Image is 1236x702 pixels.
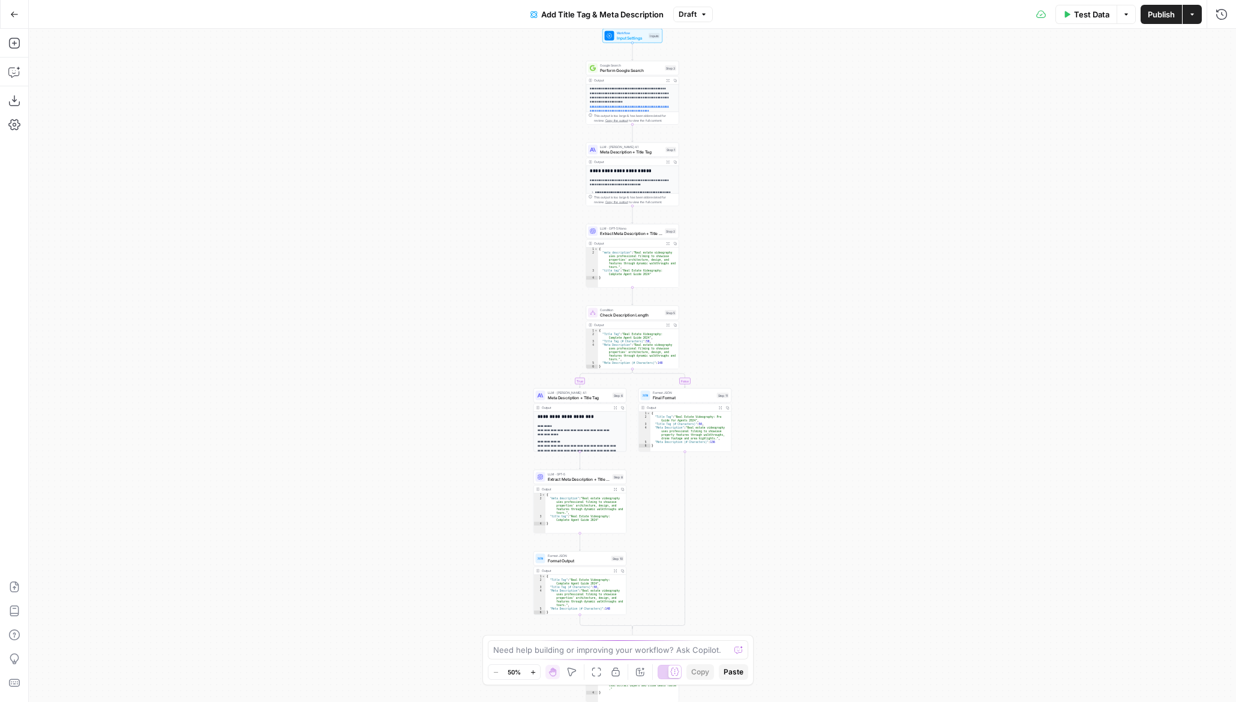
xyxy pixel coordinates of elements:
span: 50% [508,667,521,677]
g: Edge from step_1 to step_2 [632,206,634,224]
div: 2 [534,579,546,586]
div: Inputs [649,33,660,38]
div: 2 [586,333,598,340]
div: This output is too large & has been abbreviated for review. to view the full content. [594,195,676,204]
div: 4 [534,522,546,526]
div: 3 [534,515,546,522]
div: 3 [586,340,598,344]
span: Input Settings [617,35,647,41]
span: Meta Description + Title Tag [600,149,663,155]
g: Edge from step_11 to step_5-conditional-end [632,452,685,629]
g: Edge from step_10 to step_5-conditional-end [580,615,633,629]
div: 4 [586,344,598,361]
div: Step 11 [717,393,729,398]
div: 1 [534,493,546,497]
div: Step 8 [613,474,624,480]
button: Copy [686,664,714,680]
div: 2 [534,497,546,515]
div: 1 [534,575,546,579]
span: Add Title Tag & Meta Description [541,8,664,20]
div: LLM · GPT-5 NanoExtract Meta Description + Title TagStep 2Output{ "meta_description":"Real estate... [586,224,679,288]
div: Format JSONFinal FormatStep 11Output{ "Title Tag":"Real Estate Videography: Pro Guide for Agents ... [638,388,731,452]
span: Copy the output [605,119,628,122]
span: Final Format [653,394,715,400]
g: Edge from step_3 to step_1 [632,125,634,142]
div: 3 [534,586,546,589]
div: 4 [586,691,598,695]
span: Meta Description + Title Tag [548,394,610,400]
g: Edge from step_5 to step_6 [579,369,632,388]
span: Extract Meta Description + Title Tag [548,476,610,482]
span: Format Output [548,558,609,564]
div: Step 10 [611,556,624,561]
div: 1 [639,412,651,415]
span: LLM · GPT-5 Nano [600,226,662,231]
span: Workflow [617,31,647,35]
div: 1 [586,248,598,251]
div: Step 3 [665,65,676,71]
button: Draft [673,7,713,22]
div: WorkflowInput SettingsInputs [586,29,679,43]
div: Output [542,405,610,410]
div: 3 [639,423,651,426]
g: Edge from step_6 to step_8 [579,452,581,469]
span: Copy the output [605,200,628,204]
g: Edge from step_8 to step_10 [579,534,581,551]
div: Format JSONFormat OutputStep 10Output{ "Title Tag":"Real Estate Videography: Complete Agent Guide... [533,552,626,615]
g: Edge from step_5 to step_11 [632,369,686,388]
g: Edge from step_2 to step_5 [632,288,634,305]
span: Toggle code folding, rows 1 through 6 [647,412,650,415]
span: LLM · GPT-5 [548,472,610,477]
div: LLM · GPT-5Extract Meta Description + Title TagStep 8Output{ "meta_description":"Real estate vide... [533,470,626,534]
div: Step 2 [665,228,676,234]
div: Step 6 [613,393,624,398]
div: Output [594,323,662,327]
div: 3 [586,269,598,276]
span: Test Data [1074,8,1109,20]
span: Extract Meta Description + Title Tag [600,230,662,236]
div: 4 [534,589,546,607]
span: LLM · [PERSON_NAME] 4.1 [600,144,663,149]
span: Perform Google Search [600,67,662,73]
g: Edge from step_5-conditional-end to step_16 [632,627,634,638]
div: Output [542,568,610,573]
div: Output [594,78,662,83]
span: Check Description Length [600,312,662,318]
div: 6 [534,611,546,614]
span: Toggle code folding, rows 1 through 6 [595,329,598,333]
div: Output [594,241,662,246]
div: Step 1 [665,147,676,152]
span: Google Search [600,63,662,68]
div: 4 [586,276,598,280]
span: Toggle code folding, rows 1 through 4 [595,248,598,251]
div: Output [647,405,715,410]
div: 5 [534,607,546,611]
div: 2 [639,415,651,423]
div: Output [542,487,610,492]
span: Toggle code folding, rows 1 through 6 [542,575,545,579]
div: ConditionCheck Description LengthStep 5Output{ "Title Tag":"Real Estate Videography: Complete Age... [586,306,679,369]
button: Publish [1141,5,1182,24]
span: Copy [691,667,709,677]
span: Format JSON [548,553,609,558]
div: This output is too large & has been abbreviated for review. to view the full content. [594,113,676,123]
div: 5 [586,361,598,365]
button: Add Title Tag & Meta Description [523,5,671,24]
g: Edge from start to step_3 [632,43,634,61]
span: Draft [679,9,697,20]
span: Paste [724,667,743,677]
span: Format JSON [653,390,715,395]
div: 4 [639,426,651,441]
div: 1 [586,329,598,333]
span: LLM · [PERSON_NAME] 4.1 [548,390,610,395]
button: Test Data [1055,5,1117,24]
div: 6 [639,444,651,448]
button: Paste [719,664,748,680]
div: Output [594,159,662,164]
div: Step 5 [665,310,676,315]
div: 2 [586,251,598,269]
div: 6 [586,365,598,369]
span: Publish [1148,8,1175,20]
span: Toggle code folding, rows 1 through 4 [542,493,545,497]
span: Condition [600,308,662,312]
